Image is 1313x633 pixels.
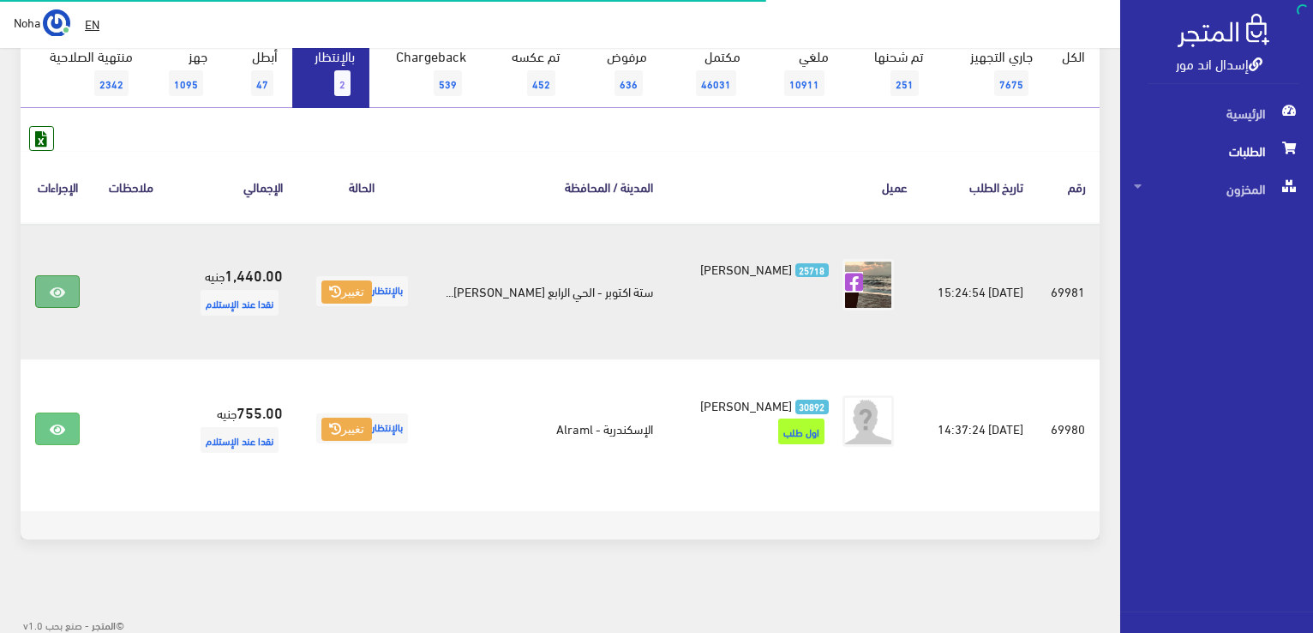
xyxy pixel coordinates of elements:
span: 7675 [994,70,1028,96]
span: بالإنتظار [316,276,408,306]
a: ملغي10911 [755,38,843,108]
span: الطلبات [1134,132,1299,170]
button: تغيير [321,280,372,304]
span: 25718 [795,263,829,278]
th: المدينة / المحافظة [427,151,667,222]
a: جاري التجهيز7675 [938,38,1048,108]
a: تم عكسه452 [481,38,574,108]
span: بالإنتظار [316,413,408,443]
a: إسدال اند مور [1176,51,1262,75]
img: . [1178,14,1269,47]
td: جنيه [168,359,297,497]
span: 30892 [795,400,829,414]
span: 10911 [784,70,824,96]
td: [DATE] 15:24:54 [921,223,1037,360]
span: 452 [527,70,555,96]
a: تم شحنها251 [843,38,938,108]
span: 47 [251,70,273,96]
u: EN [85,13,99,34]
img: picture [842,259,894,310]
strong: 755.00 [237,401,283,423]
th: تاريخ الطلب [921,151,1037,222]
td: [DATE] 14:37:24 [921,359,1037,497]
span: 636 [615,70,643,96]
span: 2342 [94,70,129,96]
a: 30892 [PERSON_NAME] [694,395,828,414]
a: الكل [1047,38,1100,74]
span: نقدا عند الإستلام [201,290,279,316]
span: اول طلب [778,419,824,444]
a: Chargeback539 [369,38,481,108]
th: عميل [667,151,920,222]
span: 1095 [169,70,203,96]
a: بالإنتظار2 [292,38,369,108]
th: الحالة [297,151,427,222]
span: 2 [334,70,351,96]
strong: 1,440.00 [225,263,283,286]
a: EN [78,9,106,39]
span: الرئيسية [1134,94,1299,132]
a: منتهية الصلاحية2342 [21,38,147,108]
th: ملاحظات [94,151,168,222]
strong: المتجر [92,617,116,632]
a: الطلبات [1120,132,1313,170]
span: 251 [890,70,919,96]
span: [PERSON_NAME] [700,256,792,280]
span: [PERSON_NAME] [700,393,792,417]
a: ... Noha [14,9,70,36]
span: نقدا عند الإستلام [201,427,279,453]
span: 539 [434,70,462,96]
a: المخزون [1120,170,1313,208]
span: المخزون [1134,170,1299,208]
img: avatar.png [842,395,894,447]
a: مكتمل46031 [662,38,755,108]
span: 46031 [696,70,736,96]
a: جهز1095 [147,38,222,108]
td: ستة اكتوبر - الحي الرابع [PERSON_NAME]... [427,223,667,360]
button: تغيير [321,418,372,442]
th: الإجراءات [21,151,94,222]
a: أبطل47 [222,38,292,108]
th: رقم [1037,151,1100,222]
a: الرئيسية [1120,94,1313,132]
td: 69980 [1037,359,1100,497]
td: 69981 [1037,223,1100,360]
th: اﻹجمالي [168,151,297,222]
td: جنيه [168,223,297,360]
a: مرفوض636 [574,38,662,108]
td: الإسكندرية - Alraml [427,359,667,497]
img: ... [43,9,70,37]
a: 25718 [PERSON_NAME] [694,259,828,278]
span: Noha [14,11,40,33]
